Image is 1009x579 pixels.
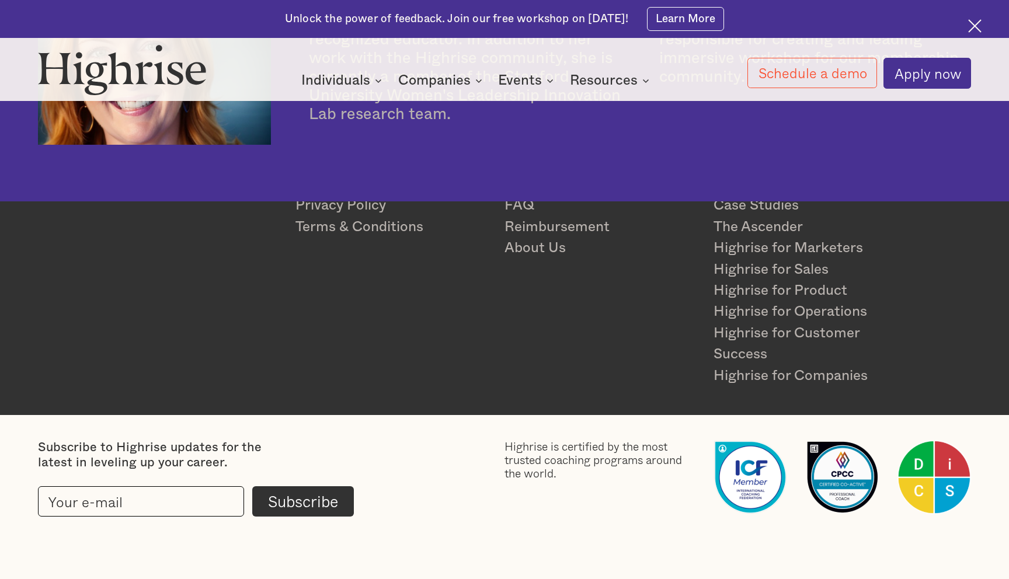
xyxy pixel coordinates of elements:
a: About Us [505,238,698,259]
a: Privacy Policy [295,195,489,216]
img: Cross icon [968,19,982,33]
a: Highrise for Companies [714,365,907,386]
a: Apply now [883,58,971,89]
a: The Ascender [714,217,907,238]
div: Companies [398,74,486,88]
a: Reimbursement [505,217,698,238]
a: Schedule a demo [747,58,877,88]
a: Highrise for Customer Success [714,323,907,365]
div: Resources [570,74,638,88]
a: FAQ [505,195,698,216]
div: Unlock the power of feedback. Join our free workshop on [DATE]! [285,12,628,27]
a: Case Studies [714,195,907,216]
div: Individuals [301,74,385,88]
input: Subscribe [252,486,354,517]
img: Highrise logo [38,44,207,95]
div: Events [498,74,557,88]
input: Your e-mail [38,486,245,517]
div: Companies [398,74,471,88]
div: Individuals [301,74,370,88]
div: Resources [570,74,653,88]
a: Terms & Conditions [295,217,489,238]
div: Highrise is certified by the most trusted coaching programs around the world. [505,440,698,480]
a: Highrise for Sales [714,259,907,280]
a: Learn More [647,7,724,31]
a: Highrise for Operations [714,301,907,322]
a: Highrise for Product [714,280,907,301]
div: Subscribe to Highrise updates for the latest in leveling up your career. [38,440,290,470]
a: Highrise for Marketers [714,238,907,259]
form: current-footer-subscribe-form [38,486,354,517]
div: Events [498,74,542,88]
